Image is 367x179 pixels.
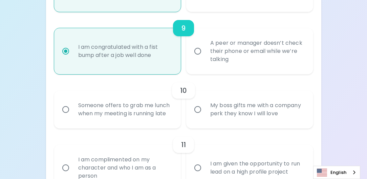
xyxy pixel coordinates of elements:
[205,93,309,126] div: My boss gifts me with a company perk they know I will love
[73,35,177,67] div: I am congratulated with a fist bump after a job well done
[73,93,177,126] div: Someone offers to grab me lunch when my meeting is running late
[54,74,313,128] div: choice-group-check
[181,23,186,34] h6: 9
[313,166,360,179] div: Language
[181,139,186,150] h6: 11
[313,166,360,179] aside: Language selected: English
[180,85,187,96] h6: 10
[205,31,309,72] div: A peer or manager doesn’t check their phone or email while we’re talking
[314,166,360,179] a: English
[54,12,313,74] div: choice-group-check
